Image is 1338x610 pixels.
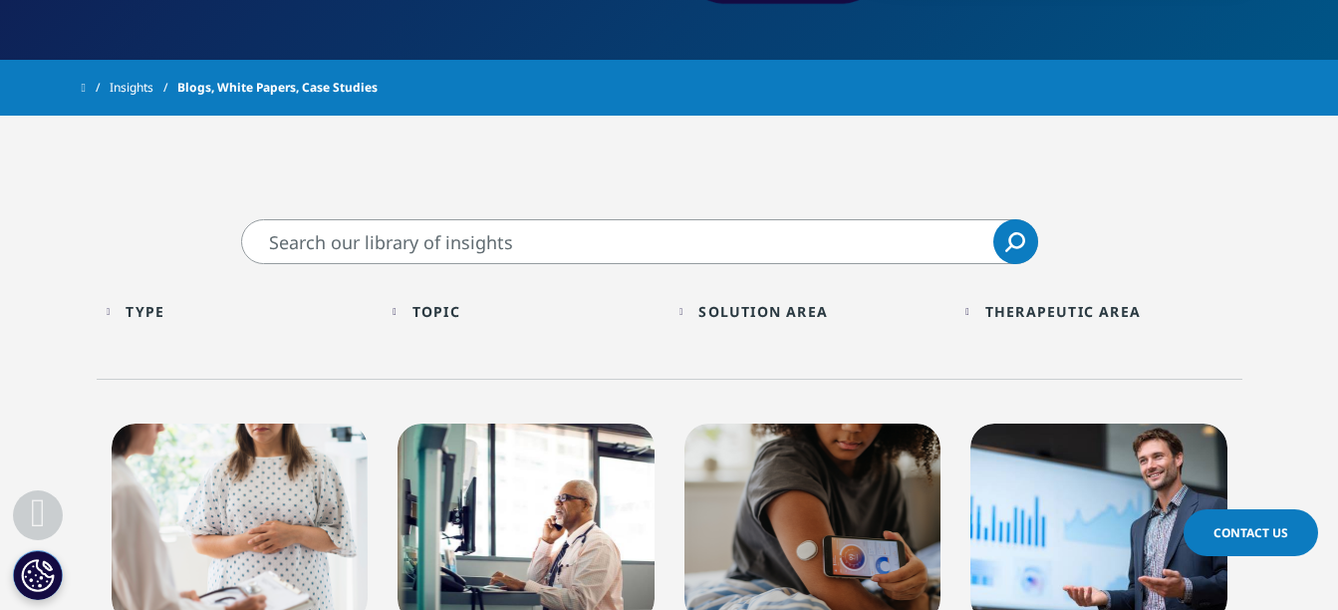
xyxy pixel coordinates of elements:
[1184,509,1318,556] a: Contact Us
[110,70,177,106] a: Insights
[177,70,378,106] span: Blogs, White Papers, Case Studies
[126,302,164,321] div: Type facet.
[993,219,1038,264] a: Search
[241,219,1038,264] input: Search
[1005,232,1025,252] svg: Search
[13,550,63,600] button: Cookies Settings
[1213,524,1288,541] span: Contact Us
[412,302,460,321] div: Topic facet.
[698,302,828,321] div: Solution Area facet.
[985,302,1141,321] div: Therapeutic Area facet.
